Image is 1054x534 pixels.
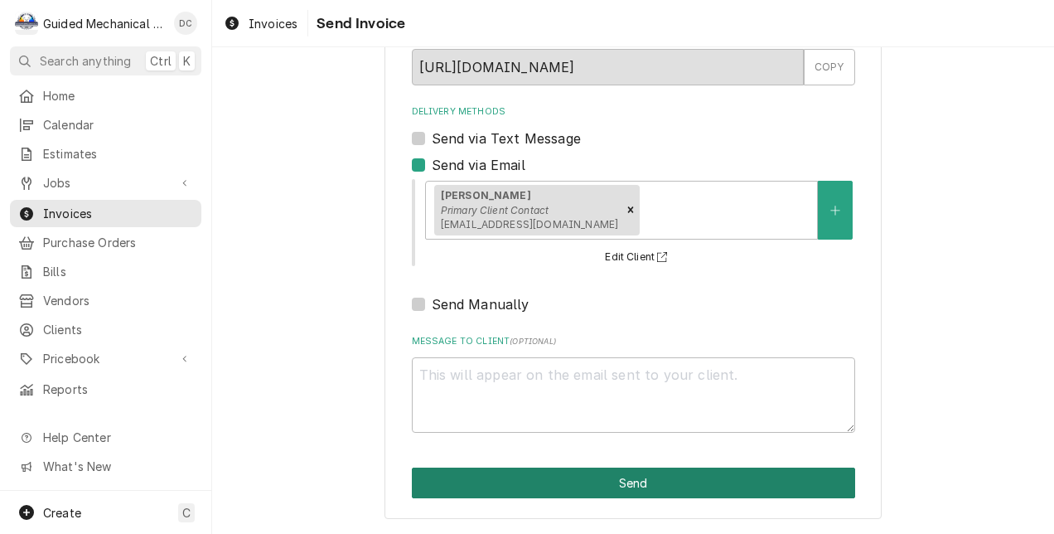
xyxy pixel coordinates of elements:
[412,335,855,348] label: Message to Client
[43,321,193,338] span: Clients
[10,453,201,480] a: Go to What's New
[43,87,193,104] span: Home
[312,12,405,35] span: Send Invoice
[602,247,674,268] button: Edit Client
[43,429,191,446] span: Help Center
[217,10,304,37] a: Invoices
[441,218,618,231] span: [EMAIL_ADDRESS][DOMAIN_NAME]
[43,350,168,367] span: Pricebook
[412,26,855,85] div: Share Link
[183,52,191,70] span: K
[43,381,193,398] span: Reports
[15,12,38,35] div: Guided Mechanical Services, LLC's Avatar
[43,292,193,309] span: Vendors
[43,458,191,475] span: What's New
[174,12,197,35] div: DC
[40,52,131,70] span: Search anything
[174,12,197,35] div: Daniel Cornell's Avatar
[10,287,201,314] a: Vendors
[432,129,581,148] label: Send via Text Message
[43,116,193,133] span: Calendar
[412,468,855,498] div: Button Group Row
[412,105,855,119] label: Delivery Methods
[412,468,855,498] div: Button Group
[10,424,201,451] a: Go to Help Center
[510,337,556,346] span: ( optional )
[10,316,201,343] a: Clients
[432,294,529,314] label: Send Manually
[43,174,168,192] span: Jobs
[43,506,81,520] span: Create
[10,46,201,75] button: Search anythingCtrlK
[804,49,855,85] button: COPY
[249,15,297,32] span: Invoices
[10,376,201,403] a: Reports
[43,145,193,163] span: Estimates
[43,205,193,222] span: Invoices
[43,15,165,32] div: Guided Mechanical Services, LLC
[441,204,549,216] em: Primary Client Contact
[412,468,855,498] button: Send
[10,345,201,372] a: Go to Pricebook
[432,155,525,175] label: Send via Email
[10,258,201,285] a: Bills
[10,169,201,197] a: Go to Jobs
[818,181,853,240] button: Create New Contact
[10,200,201,227] a: Invoices
[43,263,193,280] span: Bills
[10,140,201,167] a: Estimates
[10,229,201,256] a: Purchase Orders
[10,111,201,138] a: Calendar
[10,82,201,109] a: Home
[43,234,193,251] span: Purchase Orders
[412,105,855,314] div: Delivery Methods
[15,12,38,35] div: G
[182,504,191,522] span: C
[150,52,172,70] span: Ctrl
[830,205,840,216] svg: Create New Contact
[621,185,640,236] div: Remove [object Object]
[412,335,855,433] div: Message to Client
[441,189,531,201] strong: [PERSON_NAME]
